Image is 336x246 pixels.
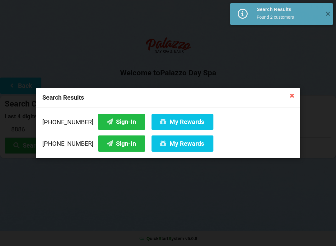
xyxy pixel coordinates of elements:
div: Search Results [36,88,300,107]
button: My Rewards [152,135,213,151]
button: Sign-In [98,135,145,151]
div: Search Results [257,6,320,12]
div: [PHONE_NUMBER] [42,114,294,132]
div: Found 2 customers [257,14,320,20]
button: Sign-In [98,114,145,130]
button: My Rewards [152,114,213,130]
div: [PHONE_NUMBER] [42,132,294,151]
